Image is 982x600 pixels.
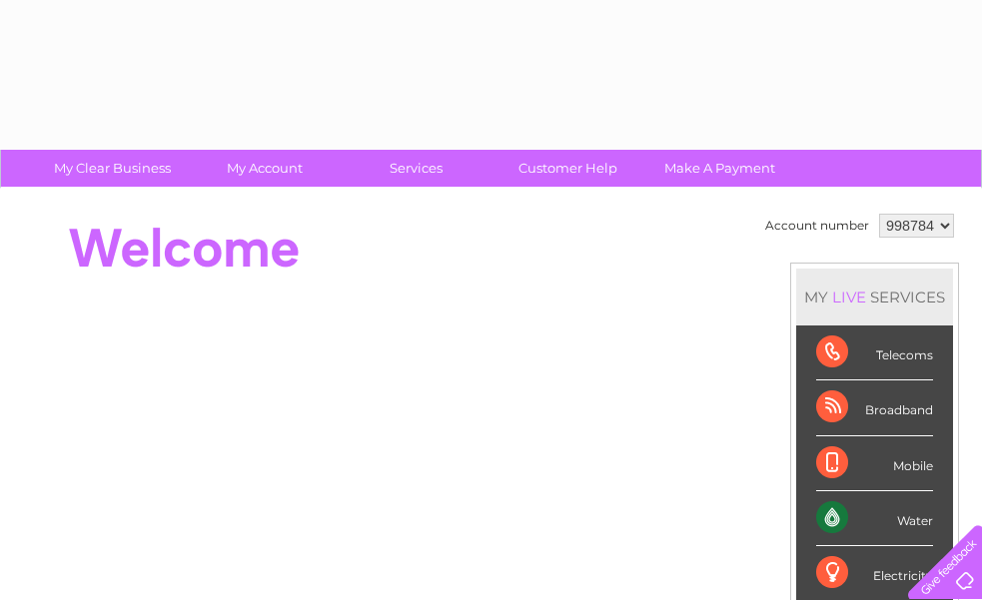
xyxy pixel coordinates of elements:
div: MY SERVICES [796,269,953,325]
div: LIVE [828,288,870,306]
a: My Clear Business [30,150,195,187]
a: Make A Payment [637,150,802,187]
div: Mobile [816,436,933,491]
td: Account number [760,209,874,243]
div: Telecoms [816,325,933,380]
a: Customer Help [486,150,650,187]
div: Water [816,491,933,546]
div: Broadband [816,380,933,435]
a: Services [334,150,498,187]
a: My Account [182,150,347,187]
